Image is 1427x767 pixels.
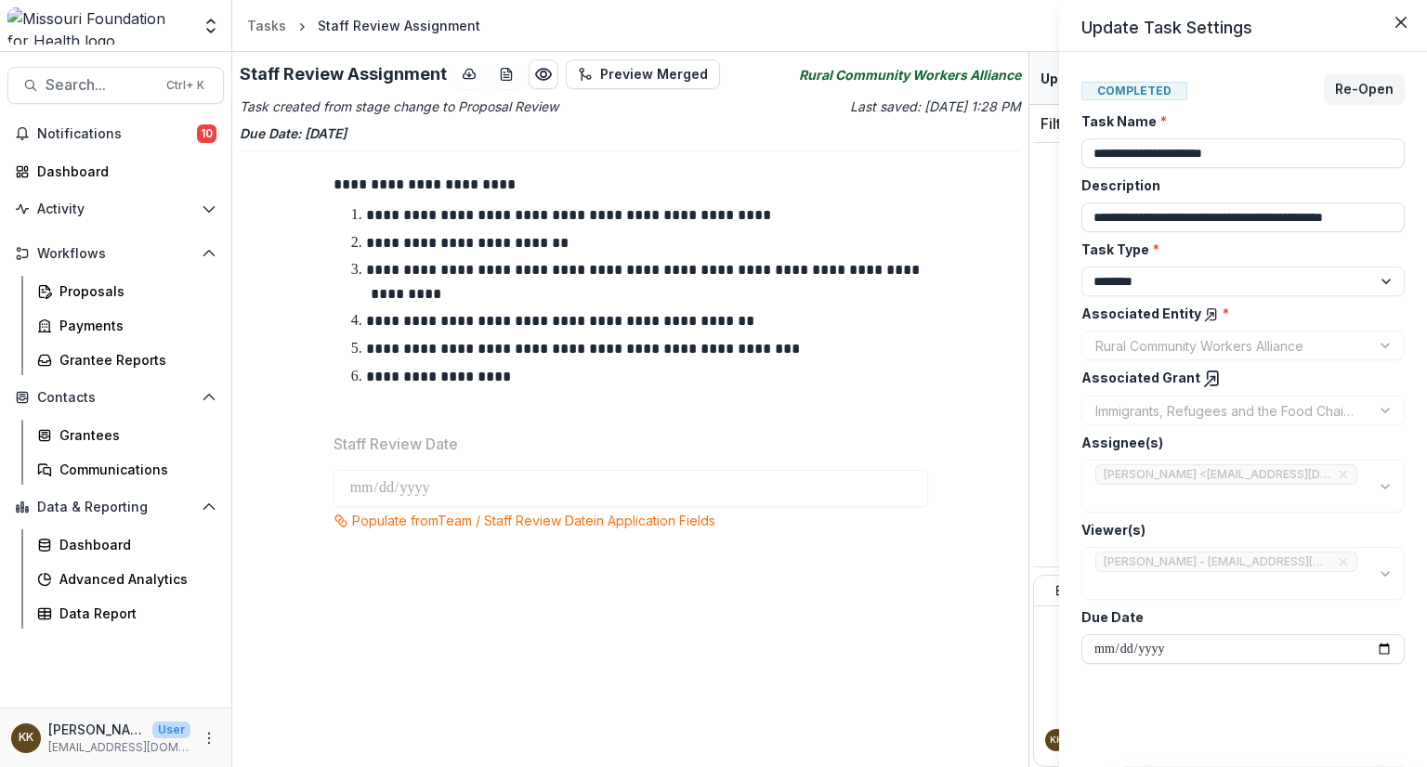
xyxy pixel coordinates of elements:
[1081,368,1394,388] label: Associated Grant
[1081,304,1394,323] label: Associated Entity
[1386,7,1416,37] button: Close
[1081,607,1394,627] label: Due Date
[1081,433,1394,452] label: Assignee(s)
[1081,175,1394,195] label: Description
[1081,111,1394,131] label: Task Name
[1324,74,1405,104] button: Re-Open
[1081,82,1187,100] span: Completed
[1081,520,1394,539] label: Viewer(s)
[1081,240,1394,259] label: Task Type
